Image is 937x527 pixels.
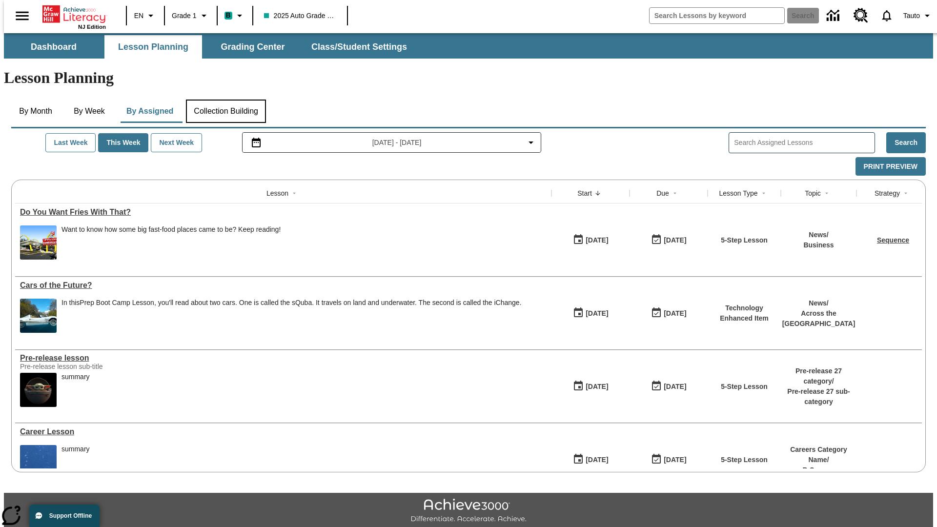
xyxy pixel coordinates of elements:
[31,41,77,53] span: Dashboard
[20,281,547,290] div: Cars of the Future?
[875,188,900,198] div: Strategy
[5,35,102,59] button: Dashboard
[151,133,202,152] button: Next Week
[786,366,852,386] p: Pre-release 27 category /
[372,138,422,148] span: [DATE] - [DATE]
[20,208,547,217] div: Do You Want Fries With That?
[592,187,604,199] button: Sort
[61,299,522,333] div: In this Prep Boot Camp Lesson, you'll read about two cars. One is called the sQuba. It travels on...
[8,1,37,30] button: Open side menu
[848,2,874,29] a: Resource Center, Will open in new tab
[821,2,848,29] a: Data Center
[900,187,912,199] button: Sort
[45,133,96,152] button: Last Week
[246,137,537,148] button: Select the date range menu item
[648,231,690,249] button: 07/20/26: Last day the lesson can be accessed
[20,299,57,333] img: High-tech automobile treading water.
[648,304,690,323] button: 08/01/26: Last day the lesson can be accessed
[758,187,770,199] button: Sort
[20,427,547,436] a: Career Lesson, Lessons
[20,225,57,260] img: One of the first McDonald's stores, with the iconic red sign and golden arches.
[78,24,106,30] span: NJ Edition
[49,512,92,519] span: Support Offline
[80,299,521,306] testabrev: Prep Boot Camp Lesson, you'll read about two cars. One is called the sQuba. It travels on land an...
[570,377,611,396] button: 01/22/25: First time the lesson was available
[577,188,592,198] div: Start
[656,188,669,198] div: Due
[311,41,407,53] span: Class/Student Settings
[20,427,547,436] div: Career Lesson
[104,35,202,59] button: Lesson Planning
[264,11,336,21] span: 2025 Auto Grade 1 A
[130,7,161,24] button: Language: EN, Select a language
[586,234,608,246] div: [DATE]
[874,3,899,28] a: Notifications
[856,157,926,176] button: Print Preview
[786,386,852,407] p: Pre-release 27 sub-category
[713,303,776,324] p: Technology Enhanced Item
[570,231,611,249] button: 07/14/25: First time the lesson was available
[525,137,537,148] svg: Collapse Date Range Filter
[664,307,686,320] div: [DATE]
[20,445,57,479] img: fish
[304,35,415,59] button: Class/Student Settings
[650,8,784,23] input: search field
[42,4,106,24] a: Home
[61,299,522,307] div: In this
[266,188,288,198] div: Lesson
[61,445,90,453] div: summary
[20,208,547,217] a: Do You Want Fries With That?, Lessons
[570,304,611,323] button: 07/01/25: First time the lesson was available
[168,7,214,24] button: Grade: Grade 1, Select a grade
[734,136,875,150] input: Search Assigned Lessons
[134,11,143,21] span: EN
[42,3,106,30] div: Home
[782,308,856,329] p: Across the [GEOGRAPHIC_DATA]
[721,382,768,392] p: 5-Step Lesson
[119,100,181,123] button: By Assigned
[410,499,527,524] img: Achieve3000 Differentiate Accelerate Achieve
[204,35,302,59] button: Grading Center
[648,377,690,396] button: 01/25/26: Last day the lesson can be accessed
[586,307,608,320] div: [DATE]
[664,381,686,393] div: [DATE]
[288,187,300,199] button: Sort
[877,236,909,244] a: Sequence
[586,454,608,466] div: [DATE]
[899,7,937,24] button: Profile/Settings
[20,363,166,370] div: Pre-release lesson sub-title
[719,188,757,198] div: Lesson Type
[903,11,920,21] span: Tauto
[221,7,249,24] button: Boost Class color is teal. Change class color
[786,465,852,475] p: B Careers
[886,132,926,153] button: Search
[570,450,611,469] button: 01/13/25: First time the lesson was available
[221,41,285,53] span: Grading Center
[20,354,547,363] a: Pre-release lesson, Lessons
[61,225,281,260] div: Want to know how some big fast-food places came to be? Keep reading!
[20,354,547,363] div: Pre-release lesson
[118,41,188,53] span: Lesson Planning
[61,373,90,407] div: summary
[61,225,281,234] div: Want to know how some big fast-food places came to be? Keep reading!
[4,33,933,59] div: SubNavbar
[821,187,833,199] button: Sort
[186,100,266,123] button: Collection Building
[61,373,90,381] div: summary
[20,373,57,407] img: hero alt text
[648,450,690,469] button: 01/17/26: Last day the lesson can be accessed
[20,281,547,290] a: Cars of the Future? , Lessons
[4,69,933,87] h1: Lesson Planning
[61,445,90,479] div: summary
[172,11,197,21] span: Grade 1
[98,133,148,152] button: This Week
[805,188,821,198] div: Topic
[782,298,856,308] p: News /
[786,445,852,465] p: Careers Category Name /
[4,35,416,59] div: SubNavbar
[586,381,608,393] div: [DATE]
[664,234,686,246] div: [DATE]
